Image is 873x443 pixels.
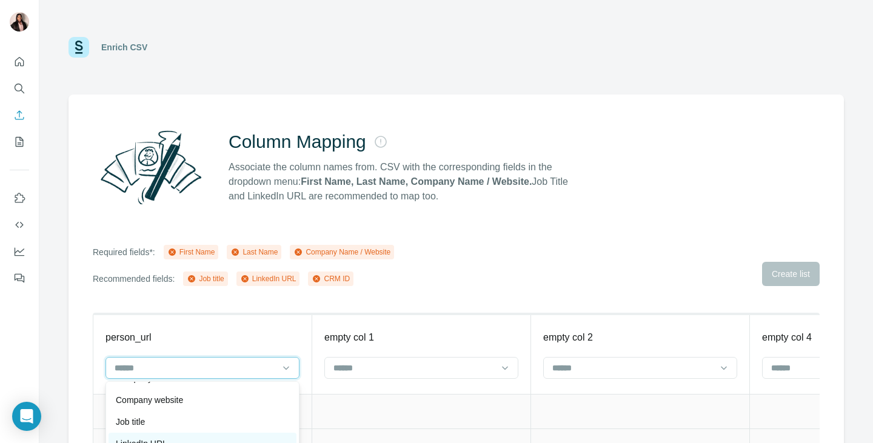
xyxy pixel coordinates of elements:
[69,37,89,58] img: Surfe Logo
[101,41,147,53] div: Enrich CSV
[10,214,29,236] button: Use Surfe API
[312,273,350,284] div: CRM ID
[324,330,374,345] p: empty col 1
[762,330,812,345] p: empty col 4
[293,247,390,258] div: Company Name / Website
[116,394,183,406] p: Company website
[187,273,224,284] div: Job title
[93,124,209,211] img: Surfe Illustration - Column Mapping
[229,131,366,153] h2: Column Mapping
[10,187,29,209] button: Use Surfe on LinkedIn
[105,330,152,345] p: person_url
[301,176,532,187] strong: First Name, Last Name, Company Name / Website.
[12,402,41,431] div: Open Intercom Messenger
[167,247,215,258] div: First Name
[116,416,145,428] p: Job title
[543,330,593,345] p: empty col 2
[93,246,155,258] p: Required fields*:
[10,51,29,73] button: Quick start
[10,267,29,289] button: Feedback
[10,131,29,153] button: My lists
[230,247,278,258] div: Last Name
[229,160,579,204] p: Associate the column names from. CSV with the corresponding fields in the dropdown menu: Job Titl...
[10,78,29,99] button: Search
[93,273,175,285] p: Recommended fields:
[10,104,29,126] button: Enrich CSV
[240,273,296,284] div: LinkedIn URL
[10,12,29,32] img: Avatar
[10,241,29,262] button: Dashboard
